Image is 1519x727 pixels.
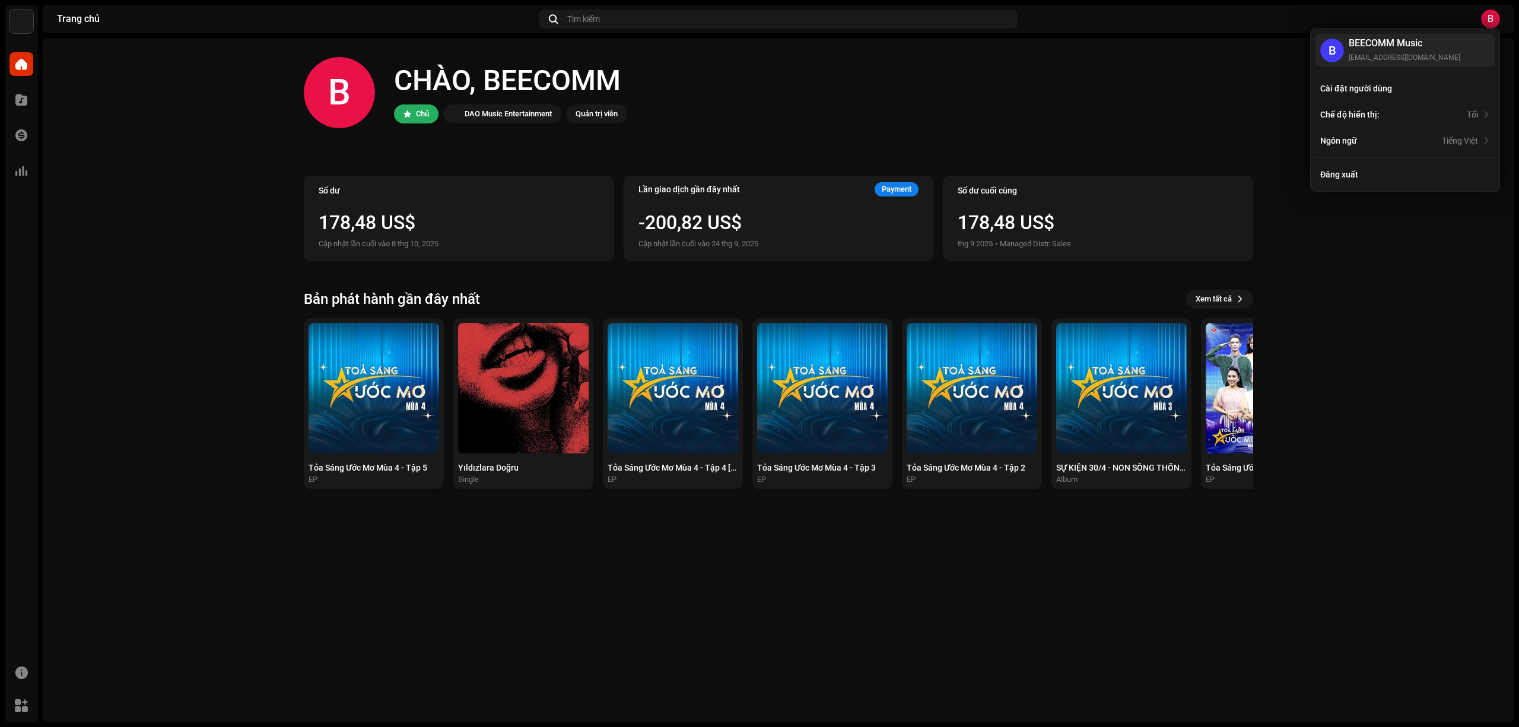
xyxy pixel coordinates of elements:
[1315,103,1495,126] re-m-nav-item: Chế độ hiển thị:
[638,237,758,251] div: Cập nhật lần cuối vào 24 thg 9, 2025
[1320,170,1358,179] div: Đăng xuất
[1000,237,1071,251] div: Managed Distr. Sales
[1056,475,1078,484] div: Album
[958,237,993,251] div: thg 9 2025
[1206,323,1336,453] img: ca0570c1-7637-4a58-8661-4e6788367b97
[319,186,599,195] div: Số dư
[1481,9,1500,28] div: B
[907,323,1037,453] img: 1b956bca-87e6-4ca5-9dc4-4000045fff96
[446,107,460,121] img: 76e35660-c1c7-4f61-ac9e-76e2af66a330
[1349,53,1460,62] div: [EMAIL_ADDRESS][DOMAIN_NAME]
[943,176,1253,261] re-o-card-value: Số dư cuối cùng
[567,14,600,24] span: Tìm kiếm
[1320,39,1344,62] div: B
[1349,39,1460,48] div: BEECOMM Music
[465,107,552,121] div: DAO Music Entertainment
[608,463,738,472] div: Tỏa Sáng Ước Mơ Mùa 4 - Tập 4 [(Live) [Intrusmental]]
[304,290,480,309] h3: Bản phát hành gần đây nhất
[907,463,1037,472] div: Tỏa Sáng Ước Mơ Mùa 4 - Tập 2
[1315,163,1495,186] re-m-nav-item: Đăng xuất
[995,237,997,251] div: •
[1056,463,1187,472] div: SỰ KIỆN 30/4 - NON SÔNG THỐNG NHẤT
[458,475,479,484] div: Single
[1206,475,1215,484] div: EP
[1056,323,1187,453] img: 9635a069-e181-4d06-8742-d111740b79a5
[1315,129,1495,153] re-m-nav-item: Ngôn ngữ
[875,182,919,196] div: Payment
[576,107,618,121] div: Quản trị viên
[304,57,375,128] div: B
[57,14,535,24] div: Trang chủ
[1315,77,1495,100] re-m-nav-item: Cài đặt người dùng
[1320,136,1357,145] div: Ngôn ngữ
[757,475,766,484] div: EP
[638,185,740,194] div: Lần giao dịch gần đây nhất
[958,186,1238,195] div: Số dư cuối cùng
[458,463,589,472] div: Yıldızlara Doğru
[1206,463,1336,472] div: Tỏa Sáng Ước Mơ Mùa 3 - Tập 12 (Live) [Intrusmental]
[1320,110,1380,119] div: Chế độ hiển thị:
[907,475,916,484] div: EP
[757,463,888,472] div: Tỏa Sáng Ước Mơ Mùa 4 - Tập 3
[394,62,627,100] div: CHÀO, BEECOMM
[1196,287,1232,311] span: Xem tất cả
[1442,136,1478,145] div: Tiếng Việt
[309,323,439,453] img: d44b52d1-1495-4060-a7de-1b2ef25ec875
[309,475,317,484] div: EP
[416,107,429,121] div: Chủ
[1467,110,1478,119] div: Tối
[608,475,617,484] div: EP
[319,237,599,251] div: Cập nhật lần cuối vào 8 thg 10, 2025
[1186,290,1253,309] button: Xem tất cả
[1320,84,1392,93] div: Cài đặt người dùng
[458,323,589,453] img: 00c4455d-aa62-4acd-b0d4-0d68d588bed2
[309,463,439,472] div: Tỏa Sáng Ước Mơ Mùa 4 - Tập 5
[9,9,33,33] img: 76e35660-c1c7-4f61-ac9e-76e2af66a330
[304,176,614,261] re-o-card-value: Số dư
[757,323,888,453] img: d1817284-bf34-41d0-9e33-e397fe4898f4
[608,323,738,453] img: be1cc151-81cc-47a5-9de3-4dbaa7047845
